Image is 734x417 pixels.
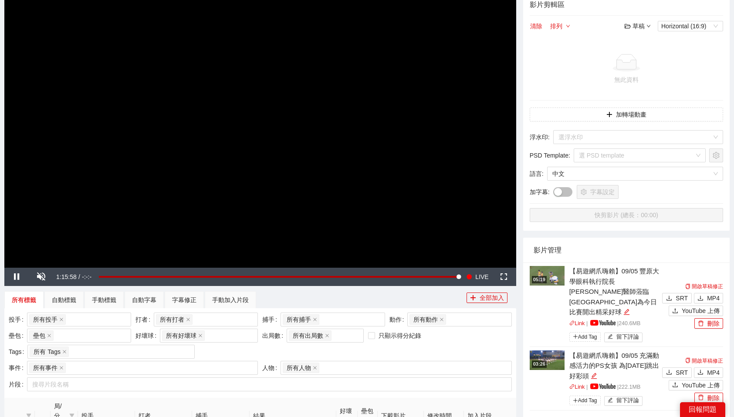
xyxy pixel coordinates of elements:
button: 清除 [530,21,543,31]
label: 好壞球 [135,329,160,343]
span: SRT [676,293,688,303]
div: 手動加入片段 [212,295,249,305]
div: 自動字幕 [132,295,156,305]
span: 所有出局數 [293,331,323,340]
span: close [313,366,317,370]
span: plus [573,334,578,339]
button: edit留下評論 [604,333,643,342]
span: download [666,369,672,376]
span: Horizontal (16:9) [661,21,720,31]
span: close [198,333,203,338]
span: Add Tag [569,332,601,342]
button: setting [709,148,723,162]
span: close [59,366,64,370]
span: 所有 Tags [34,347,60,356]
a: linkLink [569,320,585,326]
div: 【易遊網爪嗨賴】09/05 充滿動感活力的PS女孩 為[DATE]跳出好彩頭 [569,350,660,381]
img: 6f277018-2007-4d3d-acf3-0b31e53ed17b.jpg [530,350,565,370]
p: | | 240.6 MB [569,319,660,328]
img: 1935725d-d26e-4156-be49-e6d7f35ab3e4.jpg [530,266,565,286]
span: 壘包 [33,331,45,340]
span: down [646,24,651,28]
span: close [313,317,317,322]
div: 【易遊網爪嗨賴】09/05 豐原大學眼科執行院長 [PERSON_NAME]醫師蒞臨[GEOGRAPHIC_DATA]為今日比賽開出精采好球 [569,266,660,317]
span: delete [698,394,704,401]
button: Unmute [29,268,53,286]
button: Seek to live, currently playing live [463,268,491,286]
span: 所有捕手 [287,315,311,324]
button: uploadYouTube 上傳 [669,306,723,316]
button: downloadMP4 [694,293,723,303]
div: 編輯 [591,371,597,381]
button: Pause [4,268,29,286]
a: 開啟草稿修正 [685,283,723,289]
button: downloadSRT [662,367,692,378]
button: setting字幕設定 [577,185,619,199]
span: 中文 [552,167,718,180]
button: plus全部加入 [467,293,507,303]
span: edit [591,373,597,379]
span: 1:15:58 [56,273,77,280]
span: SRT [676,368,688,377]
div: 所有標籤 [12,295,36,305]
span: download [697,295,704,302]
div: 回報問題 [680,402,725,417]
label: 事件 [9,361,27,375]
span: upload [672,382,678,389]
img: yt_logo_rgb_light.a676ea31.png [590,383,616,389]
button: 快剪影片 (總長：00:00) [530,208,723,222]
span: 所有打者 [160,315,184,324]
button: edit留下評論 [604,396,643,406]
span: edit [623,309,630,315]
span: edit [608,397,613,404]
span: / [78,273,80,280]
a: linkLink [569,384,585,390]
label: 出局數 [262,329,287,343]
span: 浮水印 : [530,132,550,142]
span: -:-:- [82,273,91,280]
label: 捕手 [262,313,281,326]
div: 03:26 [532,360,547,368]
label: 片段 [9,377,27,391]
span: close [325,333,329,338]
div: 手動標籤 [92,295,116,305]
span: LIVE [475,268,488,286]
span: Add Tag [569,396,601,405]
p: | | 222.1 MB [569,383,660,392]
img: yt_logo_rgb_light.a676ea31.png [590,320,616,326]
button: uploadYouTube 上傳 [669,380,723,390]
span: upload [672,308,678,315]
span: 所有好壞球 [162,330,205,341]
a: 開啟草稿修正 [685,358,723,364]
div: 自動標籤 [52,295,76,305]
div: 草稿 [625,21,651,31]
label: 投手 [9,313,27,326]
div: 無此資料 [533,75,720,84]
span: 壘包 [29,330,54,341]
span: 加字幕 : [530,187,550,197]
span: close [186,317,190,322]
button: downloadSRT [662,293,692,303]
span: MP4 [707,293,720,303]
span: copy [685,358,690,363]
span: down [566,24,570,29]
button: delete刪除 [694,318,723,329]
span: PSD Template : [530,151,570,160]
span: download [697,369,704,376]
span: plus [606,111,612,118]
label: 動作 [389,313,408,326]
span: plus [573,398,578,403]
div: 05:19 [532,276,547,283]
button: delete刪除 [694,393,723,403]
button: 排列down [550,21,571,31]
span: folder-open [625,23,631,29]
span: close [47,333,51,338]
span: YouTube 上傳 [682,306,720,316]
span: 語言 : [530,169,544,178]
label: 打者 [135,313,154,326]
button: plus加轉場動畫 [530,108,723,121]
span: 只顯示得分紀錄 [375,331,425,340]
span: plus [470,295,476,302]
span: 所有好壞球 [166,331,196,340]
label: 壘包 [9,329,27,343]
